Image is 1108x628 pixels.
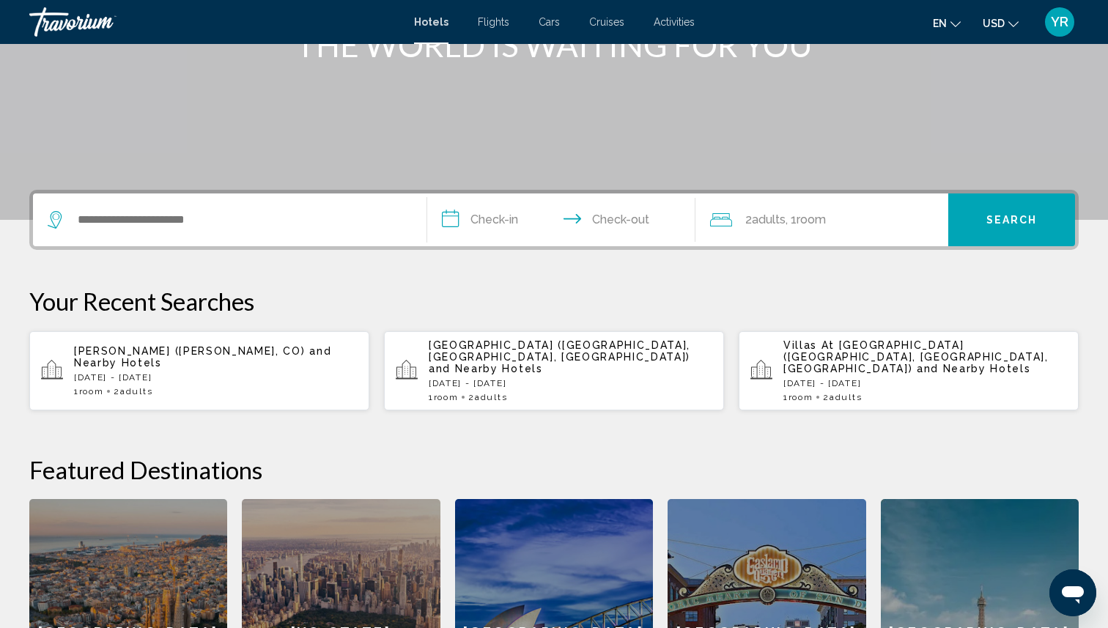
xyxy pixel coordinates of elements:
a: Activities [654,16,695,28]
span: [PERSON_NAME] ([PERSON_NAME], CO) [74,345,305,357]
span: Room [788,392,813,402]
a: Cruises [589,16,624,28]
p: [DATE] - [DATE] [429,378,712,388]
a: Travorium [29,7,399,37]
span: en [933,18,947,29]
span: YR [1051,15,1068,29]
span: Room [797,213,826,226]
iframe: Button to launch messaging window [1049,569,1096,616]
span: 2 [823,392,862,402]
span: Adults [475,392,507,402]
span: Adults [120,386,152,396]
a: Cars [539,16,560,28]
span: Search [986,215,1038,226]
button: [PERSON_NAME] ([PERSON_NAME], CO) and Nearby Hotels[DATE] - [DATE]1Room2Adults [29,330,369,411]
span: Villas At [GEOGRAPHIC_DATA] ([GEOGRAPHIC_DATA], [GEOGRAPHIC_DATA], [GEOGRAPHIC_DATA]) [783,339,1049,374]
div: Search widget [33,193,1075,246]
span: 2 [745,210,786,230]
span: and Nearby Hotels [74,345,331,369]
span: Room [79,386,104,396]
button: User Menu [1041,7,1079,37]
span: and Nearby Hotels [917,363,1031,374]
span: and Nearby Hotels [429,363,543,374]
span: 2 [114,386,152,396]
button: Change language [933,12,961,34]
p: Your Recent Searches [29,287,1079,316]
button: Travelers: 2 adults, 0 children [695,193,949,246]
p: [DATE] - [DATE] [783,378,1067,388]
span: [GEOGRAPHIC_DATA] ([GEOGRAPHIC_DATA], [GEOGRAPHIC_DATA], [GEOGRAPHIC_DATA]) [429,339,690,363]
span: 1 [429,392,458,402]
button: Villas At [GEOGRAPHIC_DATA] ([GEOGRAPHIC_DATA], [GEOGRAPHIC_DATA], [GEOGRAPHIC_DATA]) and Nearby ... [739,330,1079,411]
span: Room [434,392,459,402]
button: [GEOGRAPHIC_DATA] ([GEOGRAPHIC_DATA], [GEOGRAPHIC_DATA], [GEOGRAPHIC_DATA]) and Nearby Hotels[DAT... [384,330,724,411]
span: , 1 [786,210,826,230]
span: USD [983,18,1005,29]
span: Adults [752,213,786,226]
span: 2 [468,392,507,402]
a: Flights [478,16,509,28]
span: Adults [830,392,862,402]
button: Change currency [983,12,1019,34]
button: Check in and out dates [427,193,695,246]
span: 1 [74,386,103,396]
h1: THE WORLD IS WAITING FOR YOU [279,26,829,64]
h2: Featured Destinations [29,455,1079,484]
p: [DATE] - [DATE] [74,372,358,383]
span: 1 [783,392,813,402]
button: Search [948,193,1075,246]
a: Hotels [414,16,448,28]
